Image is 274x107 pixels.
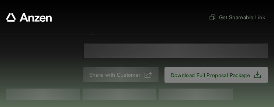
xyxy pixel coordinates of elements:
[159,89,233,100] span: Test
[209,13,265,21] span: Get Shareable Link
[6,89,80,100] span: Test
[6,13,52,22] a: Anzen website
[89,71,141,79] span: Share with Customer
[206,10,268,24] button: Get Shareable Link
[84,44,268,58] span: Proposal for
[83,89,156,100] span: Test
